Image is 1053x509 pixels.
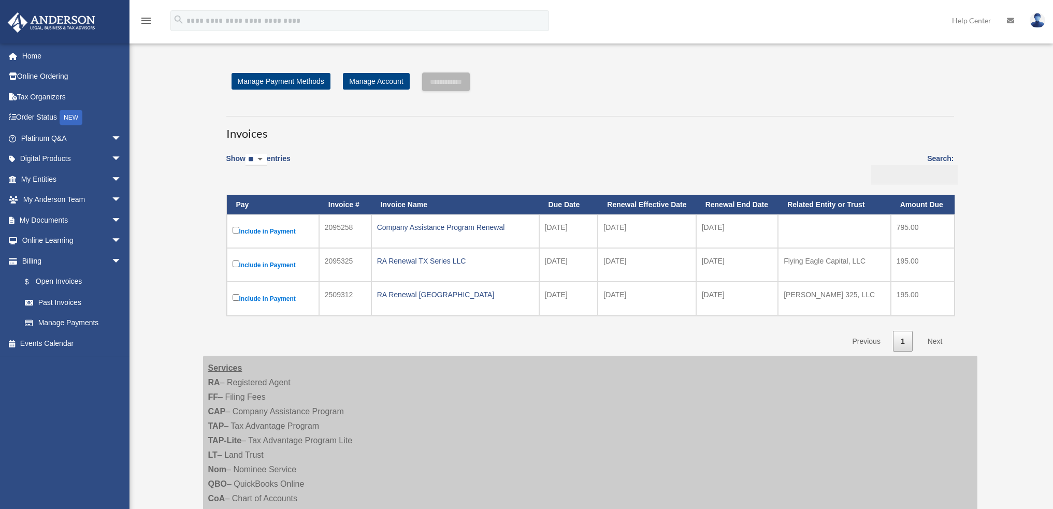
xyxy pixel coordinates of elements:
div: Company Assistance Program Renewal [377,220,533,235]
span: arrow_drop_down [111,251,132,272]
td: 2095325 [319,248,371,282]
i: menu [140,14,152,27]
td: [DATE] [598,282,696,315]
a: Home [7,46,137,66]
input: Search: [871,165,958,185]
th: Due Date: activate to sort column ascending [539,195,598,214]
th: Pay: activate to sort column descending [227,195,319,214]
a: Online Ordering [7,66,137,87]
td: [DATE] [696,282,778,315]
label: Include in Payment [233,225,313,238]
a: Events Calendar [7,333,137,354]
span: arrow_drop_down [111,210,132,231]
a: 1 [893,331,913,352]
strong: QBO [208,479,227,488]
td: 2095258 [319,214,371,248]
label: Search: [868,152,954,184]
img: Anderson Advisors Platinum Portal [5,12,98,33]
span: arrow_drop_down [111,190,132,211]
strong: CoA [208,494,225,503]
div: NEW [60,110,82,125]
strong: RA [208,378,220,387]
strong: LT [208,450,218,459]
td: 195.00 [891,282,955,315]
a: Next [920,331,950,352]
a: Tax Organizers [7,86,137,107]
a: Platinum Q&Aarrow_drop_down [7,128,137,149]
th: Invoice #: activate to sort column ascending [319,195,371,214]
a: My Entitiesarrow_drop_down [7,169,137,190]
td: [DATE] [598,214,696,248]
span: arrow_drop_down [111,230,132,252]
a: Manage Payment Methods [232,73,330,90]
strong: CAP [208,407,226,416]
a: Manage Payments [15,313,132,333]
td: 795.00 [891,214,955,248]
td: [DATE] [539,248,598,282]
label: Include in Payment [233,258,313,271]
span: arrow_drop_down [111,149,132,170]
strong: FF [208,392,219,401]
td: [DATE] [539,282,598,315]
input: Include in Payment [233,294,239,301]
th: Renewal End Date: activate to sort column ascending [696,195,778,214]
td: [DATE] [598,248,696,282]
td: [PERSON_NAME] 325, LLC [778,282,890,315]
a: Online Learningarrow_drop_down [7,230,137,251]
input: Include in Payment [233,260,239,267]
a: Previous [844,331,888,352]
strong: TAP-Lite [208,436,242,445]
a: Manage Account [343,73,409,90]
i: search [173,14,184,25]
td: 195.00 [891,248,955,282]
td: [DATE] [539,214,598,248]
strong: TAP [208,421,224,430]
a: $Open Invoices [15,271,127,293]
a: Billingarrow_drop_down [7,251,132,271]
label: Include in Payment [233,292,313,305]
div: RA Renewal [GEOGRAPHIC_DATA] [377,287,533,302]
a: menu [140,18,152,27]
th: Amount Due: activate to sort column ascending [891,195,955,214]
input: Include in Payment [233,227,239,234]
td: Flying Eagle Capital, LLC [778,248,890,282]
strong: Services [208,363,242,372]
div: RA Renewal TX Series LLC [377,254,533,268]
label: Show entries [226,152,291,176]
span: $ [31,275,36,288]
span: arrow_drop_down [111,128,132,149]
td: 2509312 [319,282,371,315]
select: Showentries [246,154,267,166]
td: [DATE] [696,214,778,248]
strong: Nom [208,465,227,474]
th: Invoice Name: activate to sort column ascending [371,195,539,214]
a: Order StatusNEW [7,107,137,128]
a: Past Invoices [15,292,132,313]
a: Digital Productsarrow_drop_down [7,149,137,169]
th: Renewal Effective Date: activate to sort column ascending [598,195,696,214]
td: [DATE] [696,248,778,282]
img: User Pic [1030,13,1045,28]
a: My Anderson Teamarrow_drop_down [7,190,137,210]
h3: Invoices [226,116,954,142]
th: Related Entity or Trust: activate to sort column ascending [778,195,890,214]
span: arrow_drop_down [111,169,132,190]
a: My Documentsarrow_drop_down [7,210,137,230]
